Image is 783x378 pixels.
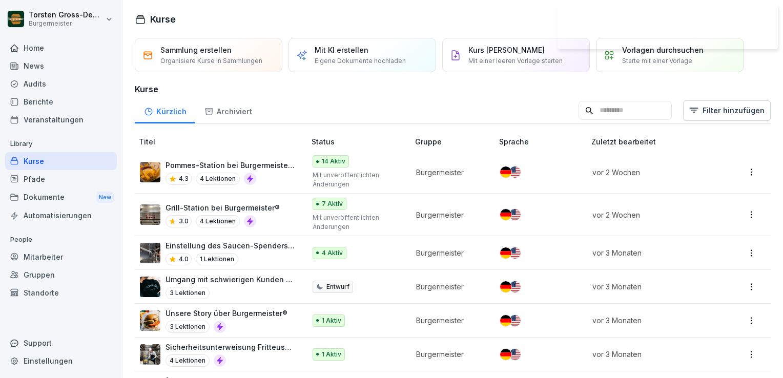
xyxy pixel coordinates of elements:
[592,209,712,220] p: vor 2 Wochen
[5,75,117,93] a: Audits
[5,152,117,170] a: Kurse
[5,170,117,188] a: Pfade
[416,167,482,178] p: Burgermeister
[592,281,712,292] p: vor 3 Monaten
[166,202,280,213] p: Grill-Station bei Burgermeister®
[195,97,261,123] a: Archiviert
[179,217,189,226] p: 3.0
[315,45,368,55] p: Mit KI erstellen
[500,281,511,292] img: de.svg
[499,136,587,147] p: Sprache
[416,315,482,326] p: Burgermeister
[416,281,482,292] p: Burgermeister
[468,56,563,66] p: Mit einer leeren Vorlage starten
[139,136,307,147] p: Titel
[509,349,521,360] img: us.svg
[322,248,343,258] p: 4 Aktiv
[500,166,511,178] img: de.svg
[592,247,712,258] p: vor 3 Monaten
[500,247,511,259] img: de.svg
[140,344,160,365] img: f8nsb2zppzm2l97o7hbbwwyn.png
[326,282,349,291] p: Entwurf
[509,247,521,259] img: us.svg
[509,166,521,178] img: us.svg
[166,308,287,319] p: Unsere Story über Burgermeister®
[5,248,117,266] a: Mitarbeiter
[160,45,232,55] p: Sammlung erstellen
[166,160,295,171] p: Pommes-Station bei Burgermeister®
[196,173,240,185] p: 4 Lektionen
[166,274,295,285] p: Umgang mit schwierigen Kunden bei Burgermeister®
[140,243,160,263] img: x32dz0k9zd8ripspd966jmg8.png
[166,240,295,251] p: Einstellung des Saucen-Spenders bei Burgermeister®
[179,255,189,264] p: 4.0
[5,284,117,302] a: Standorte
[140,162,160,182] img: iocl1dpi51biw7n1b1js4k54.png
[592,315,712,326] p: vor 3 Monaten
[592,349,712,360] p: vor 3 Monaten
[5,57,117,75] a: News
[5,188,117,207] a: DokumenteNew
[622,45,704,55] p: Vorlagen durchsuchen
[5,266,117,284] a: Gruppen
[322,157,345,166] p: 14 Aktiv
[5,39,117,57] a: Home
[415,136,494,147] p: Gruppe
[509,281,521,292] img: us.svg
[468,45,545,55] p: Kurs [PERSON_NAME]
[5,206,117,224] a: Automatisierungen
[166,354,210,367] p: 4 Lektionen
[416,349,482,360] p: Burgermeister
[140,310,160,331] img: yk83gqu5jn5gw35qhtj3mpve.png
[96,192,114,203] div: New
[5,188,117,207] div: Dokumente
[322,199,343,208] p: 7 Aktiv
[322,350,341,359] p: 1 Aktiv
[166,287,210,299] p: 3 Lektionen
[196,253,238,265] p: 1 Lektionen
[416,247,482,258] p: Burgermeister
[5,352,117,370] a: Einstellungen
[135,97,195,123] a: Kürzlich
[313,213,399,232] p: Mit unveröffentlichten Änderungen
[315,56,406,66] p: Eigene Dokumente hochladen
[5,93,117,111] a: Berichte
[592,167,712,178] p: vor 2 Wochen
[166,342,295,352] p: Sicherheitsunterweisung Fritteuse bei Burgermeister®
[29,11,104,19] p: Torsten Gross-Demtröder
[140,204,160,225] img: ef4vp5hzwwekud6oh6ceosv8.png
[500,349,511,360] img: de.svg
[500,209,511,220] img: de.svg
[416,209,482,220] p: Burgermeister
[5,136,117,152] p: Library
[622,56,692,66] p: Starte mit einer Vorlage
[683,100,771,121] button: Filter hinzufügen
[150,12,176,26] h1: Kurse
[509,315,521,326] img: us.svg
[591,136,725,147] p: Zuletzt bearbeitet
[196,215,240,227] p: 4 Lektionen
[160,56,262,66] p: Organisiere Kurse in Sammlungen
[135,83,771,95] h3: Kurse
[322,316,341,325] p: 1 Aktiv
[5,111,117,129] a: Veranstaltungen
[5,334,117,352] div: Support
[179,174,189,183] p: 4.3
[312,136,411,147] p: Status
[140,277,160,297] img: cyw7euxthr01jl901fqmxt0x.png
[5,232,117,248] p: People
[29,20,104,27] p: Burgermeister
